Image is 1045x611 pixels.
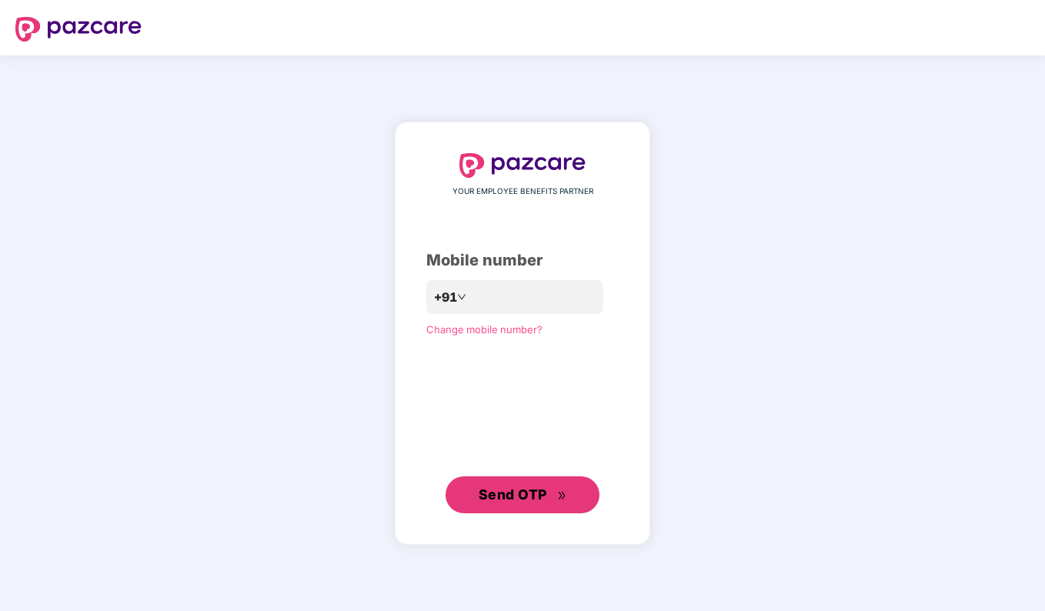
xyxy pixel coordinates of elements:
span: down [457,292,466,302]
button: Send OTPdouble-right [446,476,599,513]
img: logo [459,153,586,178]
img: logo [15,17,142,42]
span: Send OTP [479,486,547,502]
a: Change mobile number? [426,323,543,336]
div: Mobile number [426,249,619,272]
span: YOUR EMPLOYEE BENEFITS PARTNER [452,185,593,198]
span: double-right [557,491,567,501]
span: +91 [434,288,457,307]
